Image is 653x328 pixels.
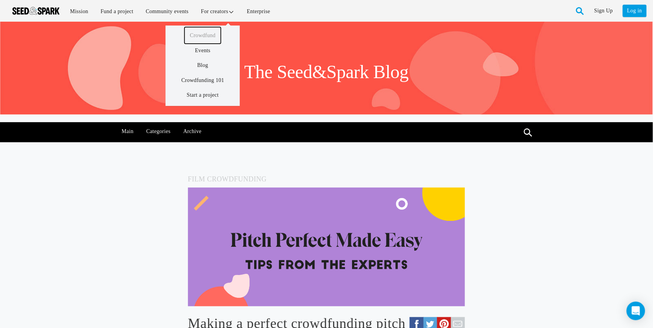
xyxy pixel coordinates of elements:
a: Crowdfund [185,27,221,44]
a: For creators [196,3,240,20]
a: Crowdfunding 101 [176,72,230,89]
a: Events [190,42,216,59]
a: Log in [623,5,647,17]
img: Seed amp; Spark [12,7,60,15]
a: Mission [65,3,94,20]
a: Fund a project [95,3,139,20]
a: Community events [140,3,194,20]
a: Blog [192,57,214,73]
h5: Film Crowdfunding [188,173,465,185]
img: blog%20header%203.png [188,188,465,306]
a: Enterprise [241,3,275,20]
a: Start a project [181,87,224,103]
a: Archive [179,122,205,141]
a: Sign Up [595,5,613,17]
a: Categories [142,122,175,141]
h1: The Seed&Spark Blog [244,60,409,84]
div: Open Intercom Messenger [627,302,645,320]
a: Main [118,122,138,141]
